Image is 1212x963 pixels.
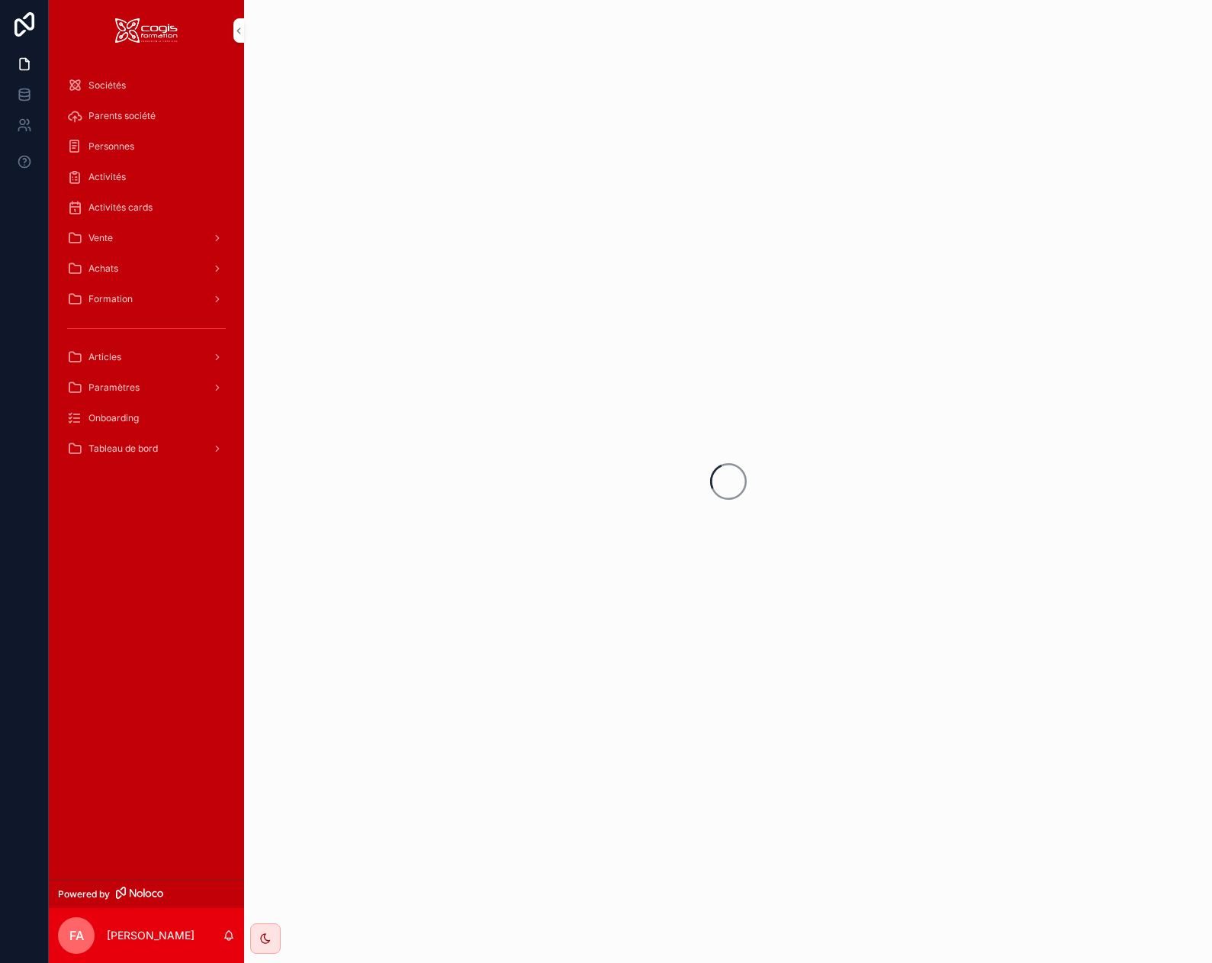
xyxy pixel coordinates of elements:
a: Personnes [58,133,235,160]
span: Parents société [88,110,156,122]
span: Articles [88,351,121,363]
span: Vente [88,232,113,244]
p: [PERSON_NAME] [107,928,194,943]
a: Articles [58,343,235,371]
a: Vente [58,224,235,252]
span: Achats [88,262,118,275]
span: Powered by [58,888,110,900]
div: scrollable content [49,61,244,482]
span: Onboarding [88,412,139,424]
span: Activités [88,171,126,183]
span: Formation [88,293,133,305]
a: Tableau de bord [58,435,235,462]
a: Activités cards [58,194,235,221]
span: Paramètres [88,382,140,394]
a: Formation [58,285,235,313]
a: Activités [58,163,235,191]
a: Achats [58,255,235,282]
a: Onboarding [58,404,235,432]
span: Activités cards [88,201,153,214]
a: Parents société [58,102,235,130]
a: Powered by [49,880,244,908]
a: Sociétés [58,72,235,99]
span: Sociétés [88,79,126,92]
span: Tableau de bord [88,443,158,455]
a: Paramètres [58,374,235,401]
img: App logo [115,18,178,43]
span: Personnes [88,140,134,153]
span: FA [69,926,84,945]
